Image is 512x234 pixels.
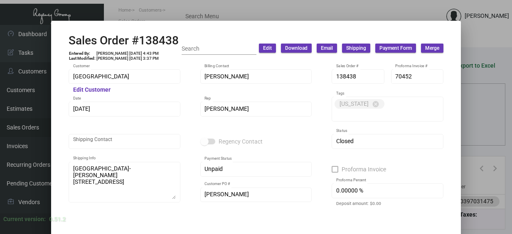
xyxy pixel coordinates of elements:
span: Download [285,45,308,52]
span: Regency Contact [219,136,263,146]
button: Edit [259,44,276,53]
td: Entered By: [69,51,96,56]
span: Payment Form [379,45,412,52]
button: Shipping [342,44,370,53]
div: 0.51.2 [49,215,66,224]
button: Email [317,44,337,53]
span: Email [321,45,333,52]
span: Proforma Invoice [342,164,386,174]
td: [PERSON_NAME] [DATE] 4:43 PM [96,51,159,56]
span: Edit [263,45,272,52]
span: Closed [336,138,354,144]
h2: Sales Order #138438 [69,34,179,48]
span: Merge [425,45,439,52]
mat-icon: cancel [372,100,379,108]
mat-chip: [US_STATE] [335,99,384,109]
button: Download [281,44,312,53]
td: Last Modified: [69,56,96,61]
mat-hint: Deposit amount: $0.00 [336,201,381,206]
button: Merge [421,44,443,53]
span: Unpaid [204,166,223,172]
span: Shipping [346,45,366,52]
div: Current version: [3,215,46,224]
button: Payment Form [375,44,416,53]
mat-hint: Edit Customer [73,87,111,93]
td: [PERSON_NAME] [DATE] 3:37 PM [96,56,159,61]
